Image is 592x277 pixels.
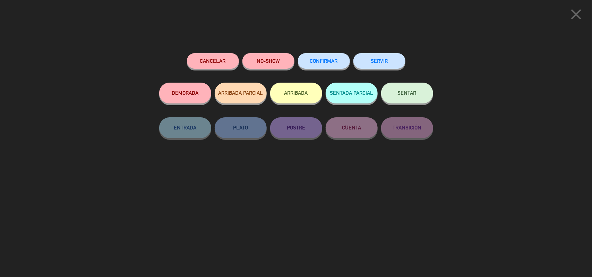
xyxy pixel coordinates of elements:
[381,117,433,138] button: TRANSICIÓN
[270,117,322,138] button: POSTRE
[353,53,405,69] button: SERVIR
[381,83,433,103] button: SENTAR
[218,90,263,96] span: ARRIBADA PARCIAL
[187,53,239,69] button: Cancelar
[159,117,211,138] button: ENTRADA
[215,83,267,103] button: ARRIBADA PARCIAL
[567,6,585,23] i: close
[326,117,378,138] button: CUENTA
[565,5,587,26] button: close
[159,83,211,103] button: DEMORADA
[298,53,350,69] button: CONFIRMAR
[242,53,294,69] button: NO-SHOW
[326,83,378,103] button: SENTADA PARCIAL
[310,58,338,64] span: CONFIRMAR
[398,90,417,96] span: SENTAR
[215,117,267,138] button: PLATO
[270,83,322,103] button: ARRIBADA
